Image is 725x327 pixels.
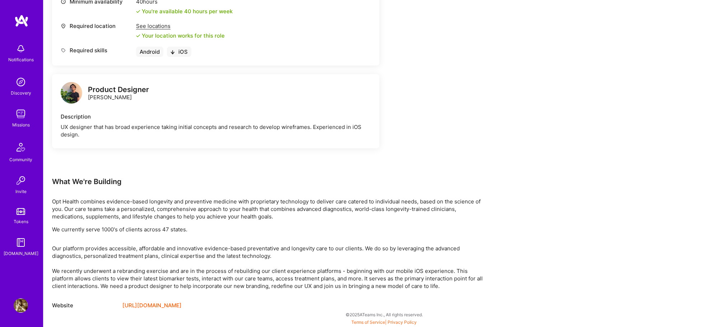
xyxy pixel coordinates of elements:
[12,298,30,313] a: User Avatar
[14,235,28,250] img: guide book
[61,48,66,53] i: icon Tag
[136,22,225,30] div: See locations
[14,14,29,27] img: logo
[43,306,725,323] div: © 2025 ATeams Inc., All rights reserved.
[61,23,66,29] i: icon Location
[14,107,28,121] img: teamwork
[52,245,483,290] p: Our platform provides accessible, affordable and innovative evidence-based preventative and longe...
[351,319,417,325] span: |
[88,86,149,101] div: [PERSON_NAME]
[351,319,385,325] a: Terms of Service
[122,301,182,310] a: [URL][DOMAIN_NAME]
[170,50,175,54] i: icon BlackArrowDown
[388,319,417,325] a: Privacy Policy
[14,42,28,56] img: bell
[61,113,371,120] div: Description
[15,188,27,195] div: Invite
[12,139,29,156] img: Community
[136,47,163,57] div: Android
[14,298,28,313] img: User Avatar
[61,22,132,30] div: Required location
[52,301,117,310] div: Website
[17,208,25,215] img: tokens
[11,89,31,97] div: Discovery
[8,56,34,63] div: Notifications
[9,156,32,163] div: Community
[14,75,28,89] img: discovery
[52,177,483,186] div: What We're Building
[88,86,149,93] div: Product Designer
[52,198,483,220] p: Opt Health combines evidence-based longevity and preventive medicine with proprietary technology ...
[61,123,371,138] div: UX designer that has broad experience taking initial concepts and research to develop wireframes....
[61,82,82,105] a: logo
[14,173,28,188] img: Invite
[4,250,38,257] div: [DOMAIN_NAME]
[136,9,140,14] i: icon Check
[61,82,82,104] img: logo
[136,8,233,15] div: You're available 40 hours per week
[167,47,191,57] div: iOS
[61,47,132,54] div: Required skills
[12,121,30,129] div: Missions
[136,34,140,38] i: icon Check
[52,226,483,233] p: We currently serve 1000's of clients across 47 states.
[136,32,225,39] div: Your location works for this role
[14,218,28,225] div: Tokens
